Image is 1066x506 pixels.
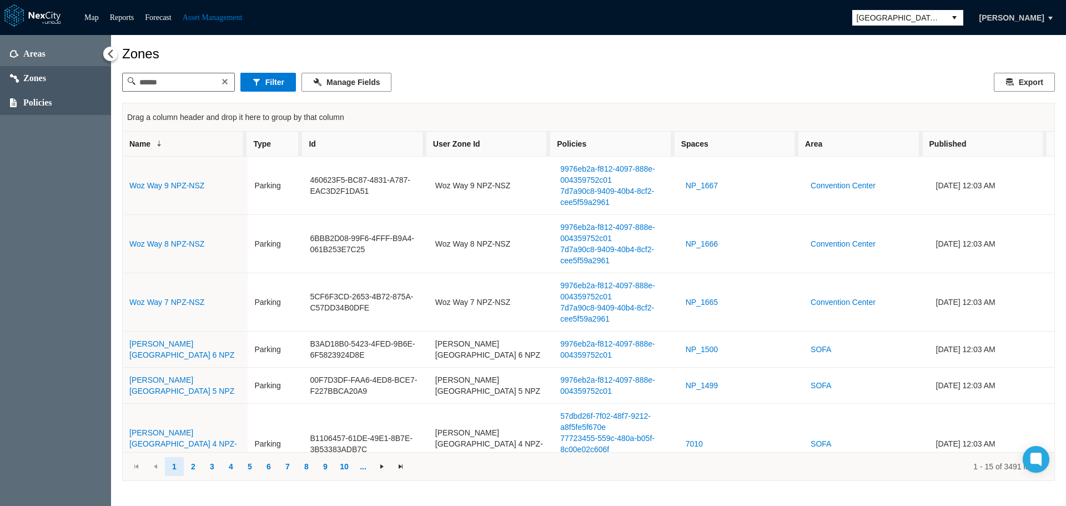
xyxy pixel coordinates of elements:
a: 9976eb2a-f812-4097-888e-004359752c01 [560,280,669,302]
td: 00F7D3DF-FAA6-4ED8-BCE7-F227BBCA20A9 [303,368,428,404]
a: Go to the last page [391,457,410,476]
button: Filter [240,73,296,92]
a: undefined 7 [278,457,297,476]
a: NP_1666 [686,238,718,249]
td: [PERSON_NAME][GEOGRAPHIC_DATA] 6 NPZ [429,332,554,368]
a: [PERSON_NAME][GEOGRAPHIC_DATA] 6 NPZ [129,339,234,359]
a: undefined 5 [240,457,259,476]
button: select [946,10,963,26]
span: Filter [265,77,284,88]
a: Map [84,13,99,22]
a: undefined 8 [297,457,316,476]
a: Convention Center [811,238,876,249]
a: NP_1499 [686,380,718,391]
td: Parking [248,332,303,368]
a: [PERSON_NAME][GEOGRAPHIC_DATA] 5 NPZ [129,375,234,395]
td: [DATE] 12:03 AM [929,404,1054,484]
img: areas.svg [10,50,19,58]
a: 9976eb2a-f812-4097-888e-004359752c01 [560,338,669,360]
td: Parking [248,404,303,484]
a: SOFA [811,380,831,391]
td: Parking [248,368,303,404]
button: [PERSON_NAME] [968,8,1056,27]
a: Go to the next page [373,457,391,476]
div: 1 - 15 of 3491 items [418,461,1042,472]
td: [DATE] 12:03 AM [929,273,1054,332]
td: [DATE] 12:03 AM [929,157,1054,215]
td: Woz Way 8 NPZ-NSZ [429,215,554,273]
button: Manage Fields [301,73,391,92]
a: ... [354,457,373,476]
td: Parking [248,157,303,215]
a: Woz Way 7 NPZ-NSZ [129,298,204,307]
img: policies.svg [10,98,17,107]
a: Asset Management [183,13,243,22]
a: undefined 2 [184,457,203,476]
span: Published [929,138,967,149]
span: Area [805,138,822,149]
div: Drag a column header and drop it here to group by that column [127,107,1050,127]
a: [PERSON_NAME][GEOGRAPHIC_DATA] 4 NPZ-PZ [129,428,237,459]
td: B1106457-61DE-49E1-8B7E-3B53383ADB7C [303,404,428,484]
a: NP_1500 [686,344,718,355]
span: Name [129,138,150,149]
a: undefined 3 [203,457,222,476]
span: Areas [23,48,46,59]
a: 7d7a90c8-9409-40b4-8cf2-cee5f59a2961 [560,244,669,266]
a: 9976eb2a-f812-4097-888e-004359752c01 [560,222,669,244]
span: Spaces [681,138,708,149]
td: [PERSON_NAME][GEOGRAPHIC_DATA] 5 NPZ [429,368,554,404]
a: Reports [110,13,134,22]
a: undefined 6 [259,457,278,476]
td: 5CF6F3CD-2653-4B72-875A-C57DD34B0DFE [303,273,428,332]
span: [GEOGRAPHIC_DATA][PERSON_NAME] [857,12,941,23]
td: [DATE] 12:03 AM [929,332,1054,368]
a: 57dbd26f-7f02-48f7-9212-a8f5fe5f670e [560,410,669,433]
a: undefined 4 [222,457,240,476]
button: Export [994,73,1055,92]
span: User Zone Id [433,138,480,149]
a: 9976eb2a-f812-4097-888e-004359752c01 [560,374,669,397]
span: Export [1019,77,1043,88]
td: Parking [248,215,303,273]
td: 6BBB2D08-99F6-4FFF-B9A4-061B253E7C25 [303,215,428,273]
td: Parking [248,273,303,332]
span: Id [309,138,315,149]
a: NP_1667 [686,180,718,191]
span: [PERSON_NAME] [979,12,1044,23]
a: undefined 1 [165,457,184,476]
td: Woz Way 9 NPZ-NSZ [429,157,554,215]
td: [DATE] 12:03 AM [929,215,1054,273]
a: undefined 9 [316,457,335,476]
a: 9976eb2a-f812-4097-888e-004359752c01 [560,163,669,186]
span: Manage Fields [326,77,380,88]
a: Woz Way 8 NPZ-NSZ [129,239,204,248]
a: SOFA [811,344,831,355]
a: Convention Center [811,180,876,191]
img: zones.svg [10,74,19,83]
td: Woz Way 7 NPZ-NSZ [429,273,554,332]
a: NP_1665 [686,297,718,308]
a: undefined 10 [335,457,354,476]
a: Convention Center [811,297,876,308]
span: Zones [23,73,46,84]
td: [PERSON_NAME][GEOGRAPHIC_DATA] 4 NPZ-PZ [429,404,554,484]
span: Policies [557,138,586,149]
td: B3AD18B0-5423-4FED-9B6E-6F5823924D8E [303,332,428,368]
span: Type [253,138,271,149]
div: Zones [122,46,1055,62]
a: 77723455-559c-480a-b05f-8c00e02c606f [560,433,669,455]
a: Forecast [145,13,171,22]
td: [DATE] 12:03 AM [929,368,1054,404]
a: 7d7a90c8-9409-40b4-8cf2-cee5f59a2961 [560,186,669,208]
a: 7010 [686,438,703,449]
td: 460623F5-BC87-4831-A787-EAC3D2F1DA51 [303,157,428,215]
span: Policies [23,97,52,108]
a: 7d7a90c8-9409-40b4-8cf2-cee5f59a2961 [560,302,669,324]
a: Woz Way 9 NPZ-NSZ [129,181,204,190]
a: SOFA [811,438,831,449]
